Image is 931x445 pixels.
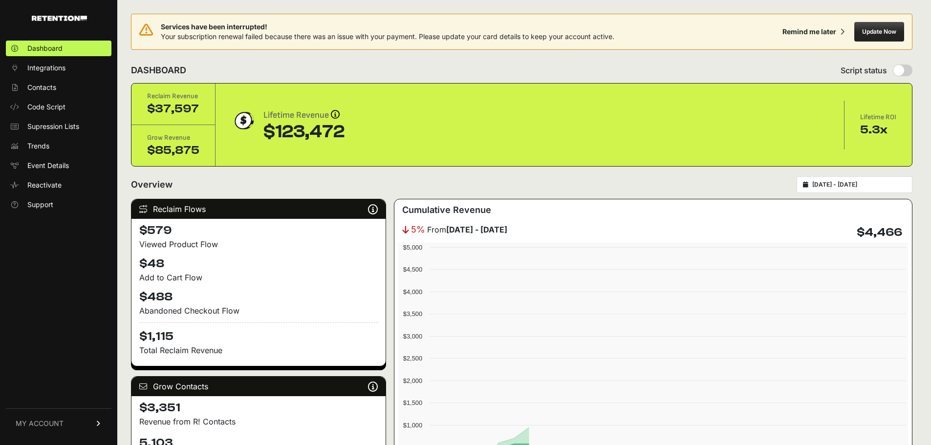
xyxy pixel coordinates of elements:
a: Contacts [6,80,111,95]
h4: $3,351 [139,400,378,416]
div: Lifetime ROI [860,112,896,122]
span: 5% [411,223,425,236]
span: Support [27,200,53,210]
span: Event Details [27,161,69,170]
div: 5.3x [860,122,896,138]
div: Reclaim Revenue [147,91,199,101]
a: Integrations [6,60,111,76]
span: Code Script [27,102,65,112]
span: Trends [27,141,49,151]
h3: Cumulative Revenue [402,203,491,217]
h4: $48 [139,256,378,272]
span: Script status [841,64,887,76]
a: Supression Lists [6,119,111,134]
span: Supression Lists [27,122,79,131]
a: Code Script [6,99,111,115]
div: Abandoned Checkout Flow [139,305,378,317]
a: Dashboard [6,41,111,56]
text: $4,500 [403,266,422,273]
div: Grow Revenue [147,133,199,143]
span: MY ACCOUNT [16,419,64,428]
span: Your subscription renewal failed because there was an issue with your payment. Please update your... [161,32,614,41]
a: Support [6,197,111,212]
h4: $488 [139,289,378,305]
div: Add to Cart Flow [139,272,378,283]
a: Event Details [6,158,111,173]
text: $3,500 [403,310,422,318]
text: $1,500 [403,399,422,406]
div: Viewed Product Flow [139,238,378,250]
button: Remind me later [779,23,848,41]
strong: [DATE] - [DATE] [446,225,507,234]
img: Retention.com [32,16,87,21]
a: Trends [6,138,111,154]
text: $2,500 [403,355,422,362]
div: Lifetime Revenue [263,108,345,122]
span: Contacts [27,83,56,92]
p: Revenue from R! Contacts [139,416,378,427]
h2: Overview [131,178,173,191]
h4: $1,115 [139,322,378,344]
a: Reactivate [6,177,111,193]
text: $4,000 [403,288,422,296]
span: Integrations [27,63,65,73]
img: dollar-coin-05c43ed7efb7bc0c12610022525b4bbbb207c7efeef5aecc26f025e68dcafac9.png [231,108,256,133]
a: MY ACCOUNT [6,408,111,438]
text: $2,000 [403,377,422,384]
text: $1,000 [403,422,422,429]
span: Dashboard [27,43,63,53]
text: $3,000 [403,333,422,340]
button: Update Now [854,22,904,42]
div: Remind me later [782,27,836,37]
span: From [427,224,507,235]
span: Services have been interrupted! [161,22,614,32]
div: $85,875 [147,143,199,158]
div: $37,597 [147,101,199,117]
p: Total Reclaim Revenue [139,344,378,356]
span: Reactivate [27,180,62,190]
text: $5,000 [403,244,422,251]
div: $123,472 [263,122,345,142]
div: Reclaim Flows [131,199,386,219]
div: Grow Contacts [131,377,386,396]
h4: $579 [139,223,378,238]
h2: DASHBOARD [131,64,186,77]
h4: $4,466 [857,225,902,240]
